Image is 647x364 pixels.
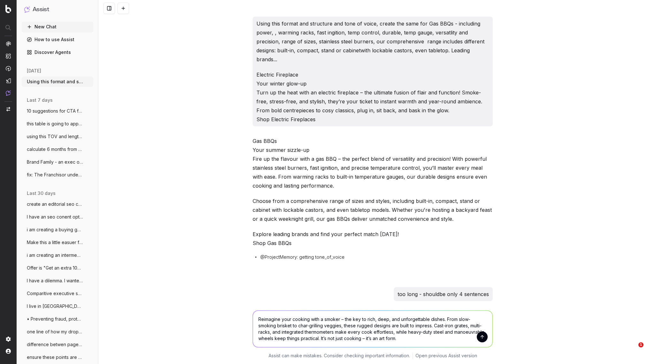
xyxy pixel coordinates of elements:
[24,5,91,14] button: Assist
[27,239,83,246] span: Make this a little easuer for laymen to
[22,225,93,235] button: i am creating a buying guidde content au
[22,263,93,273] button: Offer is "Get an extra 10% off All Mobil
[22,119,93,129] button: this table is going to appear on a [PERSON_NAME]
[27,159,83,165] span: Brand Family - an exec overview: D AT T
[27,341,83,348] span: difference betwen page title and h1
[27,146,83,152] span: calculate 6 months from [DATE]
[6,90,11,96] img: Assist
[253,137,493,190] p: Gas BBQs Your summer sizzle-up Fire up the flavour with a gas BBQ – the perfect blend of versatil...
[27,121,83,127] span: this table is going to appear on a [PERSON_NAME]
[638,342,643,347] span: 1
[27,214,83,220] span: I have an seo conent optimisation questi
[22,170,93,180] button: fix: The Franchisor understands that the
[27,97,53,103] span: last 7 days
[22,352,93,362] button: ensure these points are 'generally' touc
[5,5,11,13] img: Botify logo
[22,34,93,45] a: How to use Assist
[22,47,93,57] a: Discover Agents
[22,77,93,87] button: Using this format and structure and tone
[27,265,83,271] span: Offer is "Get an extra 10% off All Mobil
[253,311,492,347] textarea: Reimagine your cooking with a smoker – the key to rich, deep, and unforgettable dishes. From slow...
[22,288,93,299] button: Comparitive executive summary brief: cre
[27,329,83,335] span: one line of how my dropship team protect
[27,190,56,197] span: last 30 days
[22,212,93,222] button: I have an seo conent optimisation questi
[253,197,493,223] p: Choose from a comprehensive range of sizes and styles, including built-in, compact, stand or cabi...
[27,252,83,258] span: i am creating an intermediary category p
[27,68,41,74] span: [DATE]
[398,290,489,299] p: too long - shouldbe only 4 sentences
[22,314,93,324] button: • Preventing fraud, protecting revenue,
[22,22,93,32] button: New Chat
[27,303,83,309] span: I live in [GEOGRAPHIC_DATA] - shopping for a gif
[27,201,83,207] span: create an editorial seo content framewor
[22,327,93,337] button: one line of how my dropship team protect
[6,41,11,46] img: Analytics
[260,254,345,260] span: @ProjectMemory: getting tone_of_voice
[22,250,93,260] button: i am creating an intermediary category p
[22,144,93,154] button: calculate 6 months from [DATE]
[6,53,11,59] img: Intelligence
[22,301,93,311] button: I live in [GEOGRAPHIC_DATA] - shopping for a gif
[22,237,93,248] button: Make this a little easuer for laymen to
[22,106,93,116] button: 10 suggestions for CTA for link to windo
[256,70,489,124] p: Electric Fireplace Your winter glow-up Turn up the heat with an electric fireplace – the ultimate...
[27,133,83,140] span: using this TOV and length: Cold snap? No
[6,107,10,111] img: Switch project
[27,227,83,233] span: i am creating a buying guidde content au
[33,5,49,14] h1: Assist
[22,339,93,350] button: difference betwen page title and h1
[27,108,83,114] span: 10 suggestions for CTA for link to windo
[22,276,93,286] button: I have a dilemma. I wanted a [DEMOGRAPHIC_DATA] door
[625,342,641,358] iframe: Intercom live chat
[256,19,489,64] p: Using this format and structure and tone of voice, create the same for Gas BBQs - including power...
[27,316,83,322] span: • Preventing fraud, protecting revenue,
[22,131,93,142] button: using this TOV and length: Cold snap? No
[269,353,410,359] p: Assist can make mistakes. Consider checking important information.
[27,354,83,360] span: ensure these points are 'generally' touc
[22,199,93,209] button: create an editorial seo content framewor
[253,230,493,248] p: Explore leading brands and find your perfect match [DATE]! Shop Gas BBQs
[27,290,83,297] span: Comparitive executive summary brief: cre
[24,6,30,12] img: Assist
[27,78,83,85] span: Using this format and structure and tone
[415,353,477,359] a: Open previous Assist version
[6,66,11,71] img: Activation
[22,157,93,167] button: Brand Family - an exec overview: D AT T
[6,78,11,83] img: Studio
[27,172,83,178] span: fix: The Franchisor understands that the
[6,349,11,354] img: My account
[27,278,83,284] span: I have a dilemma. I wanted a [DEMOGRAPHIC_DATA] door
[6,337,11,342] img: Setting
